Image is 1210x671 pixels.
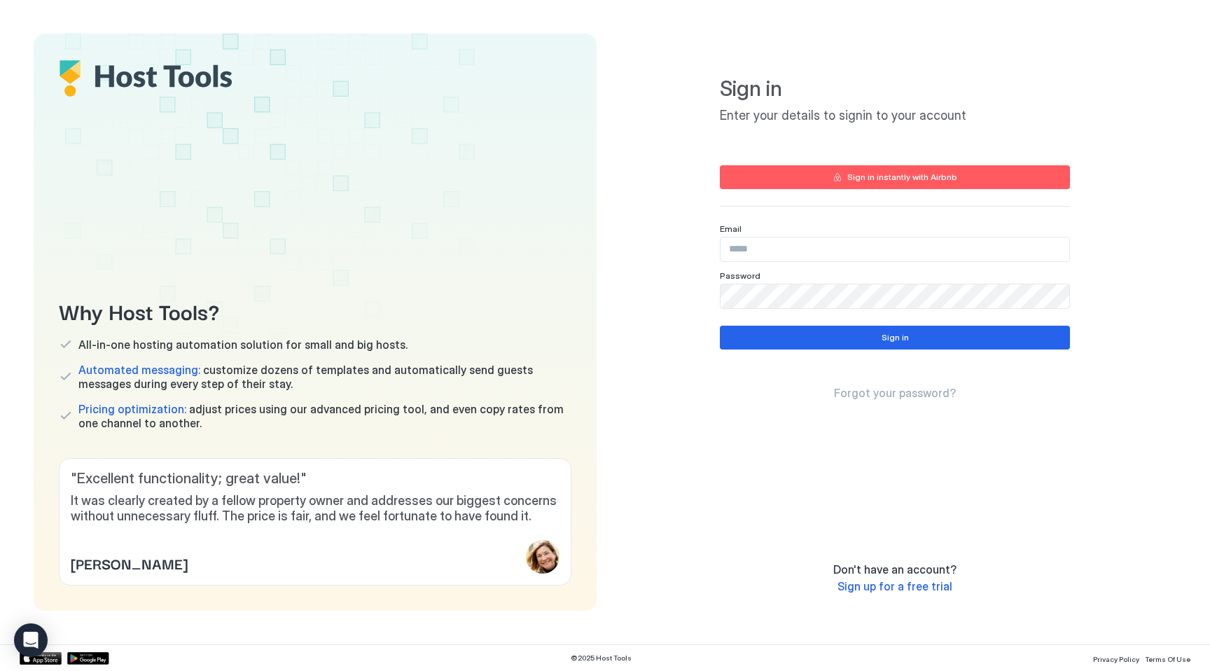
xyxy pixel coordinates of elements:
[720,165,1070,189] button: Sign in instantly with Airbnb
[1145,655,1190,663] span: Terms Of Use
[721,284,1069,308] input: Input Field
[1145,651,1190,665] a: Terms Of Use
[720,223,742,234] span: Email
[882,331,909,344] div: Sign in
[71,553,188,574] span: [PERSON_NAME]
[71,493,559,525] span: It was clearly created by a fellow property owner and addresses our biggest concerns without unne...
[834,386,956,400] span: Forgot your password?
[20,652,62,665] a: App Store
[78,402,186,416] span: Pricing optimization:
[847,171,957,184] div: Sign in instantly with Airbnb
[571,653,632,663] span: © 2025 Host Tools
[833,562,957,576] span: Don't have an account?
[14,623,48,657] div: Open Intercom Messenger
[720,108,1070,124] span: Enter your details to signin to your account
[1093,655,1139,663] span: Privacy Policy
[67,652,109,665] a: Google Play Store
[78,402,571,430] span: adjust prices using our advanced pricing tool, and even copy rates from one channel to another.
[837,579,952,594] a: Sign up for a free trial
[78,363,200,377] span: Automated messaging:
[1093,651,1139,665] a: Privacy Policy
[720,270,760,281] span: Password
[78,363,571,391] span: customize dozens of templates and automatically send guests messages during every step of their s...
[59,295,571,326] span: Why Host Tools?
[721,237,1069,261] input: Input Field
[78,338,408,352] span: All-in-one hosting automation solution for small and big hosts.
[837,579,952,593] span: Sign up for a free trial
[720,326,1070,350] button: Sign in
[834,386,956,401] a: Forgot your password?
[526,540,559,574] div: profile
[720,76,1070,102] span: Sign in
[71,470,559,487] span: " Excellent functionality; great value! "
